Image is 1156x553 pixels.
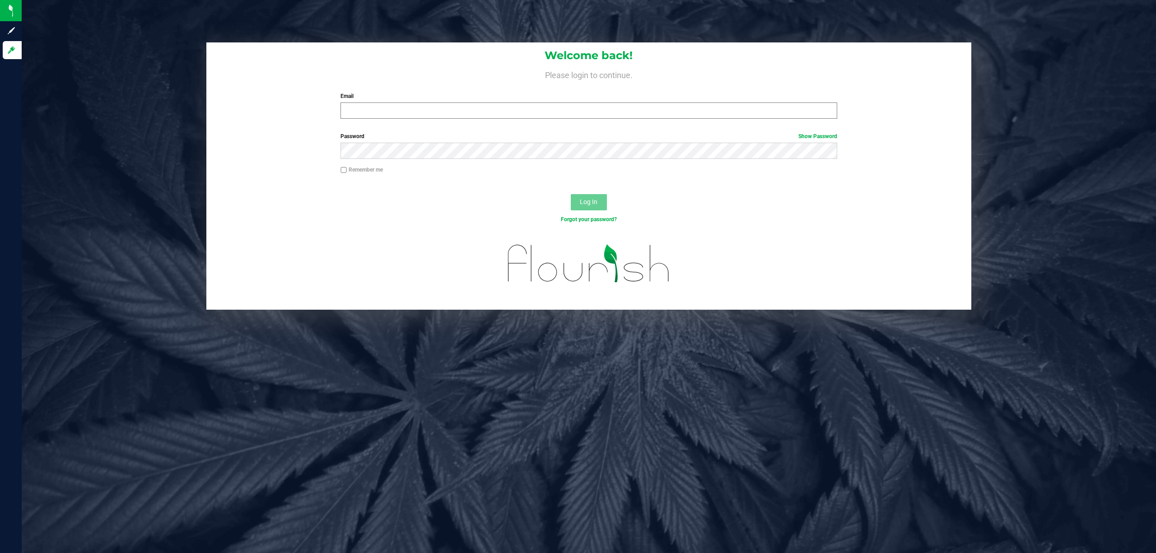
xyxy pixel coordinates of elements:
img: flourish_logo.svg [493,233,685,294]
a: Forgot your password? [561,216,617,223]
span: Password [340,133,364,139]
h4: Please login to continue. [206,69,972,79]
button: Log In [571,194,607,210]
a: Show Password [798,133,837,139]
inline-svg: Sign up [7,26,16,35]
h1: Welcome back! [206,50,972,61]
span: Log In [580,198,597,205]
label: Remember me [340,166,383,174]
input: Remember me [340,167,347,173]
label: Email [340,92,837,100]
inline-svg: Log in [7,46,16,55]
